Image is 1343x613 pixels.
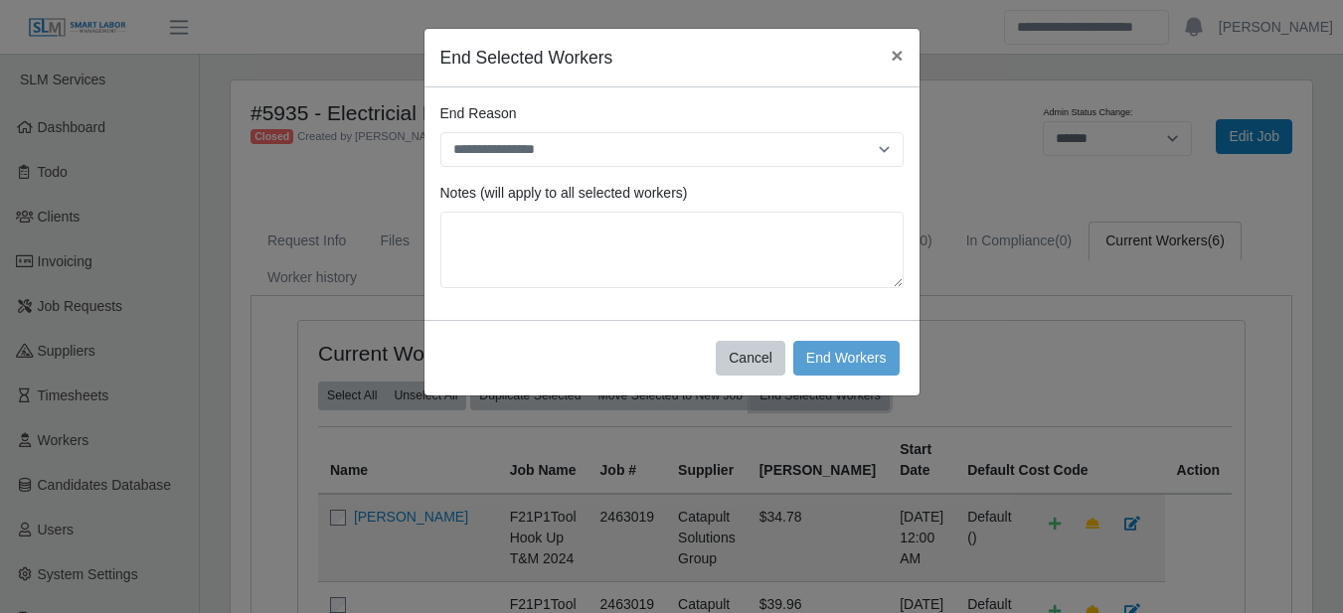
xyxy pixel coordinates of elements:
[716,341,785,376] button: Cancel
[440,45,613,71] h5: End Selected Workers
[440,103,517,124] label: End Reason
[891,44,903,67] span: ×
[440,183,688,204] label: Notes (will apply to all selected workers)
[793,341,900,376] button: End Workers
[875,29,919,81] button: ×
